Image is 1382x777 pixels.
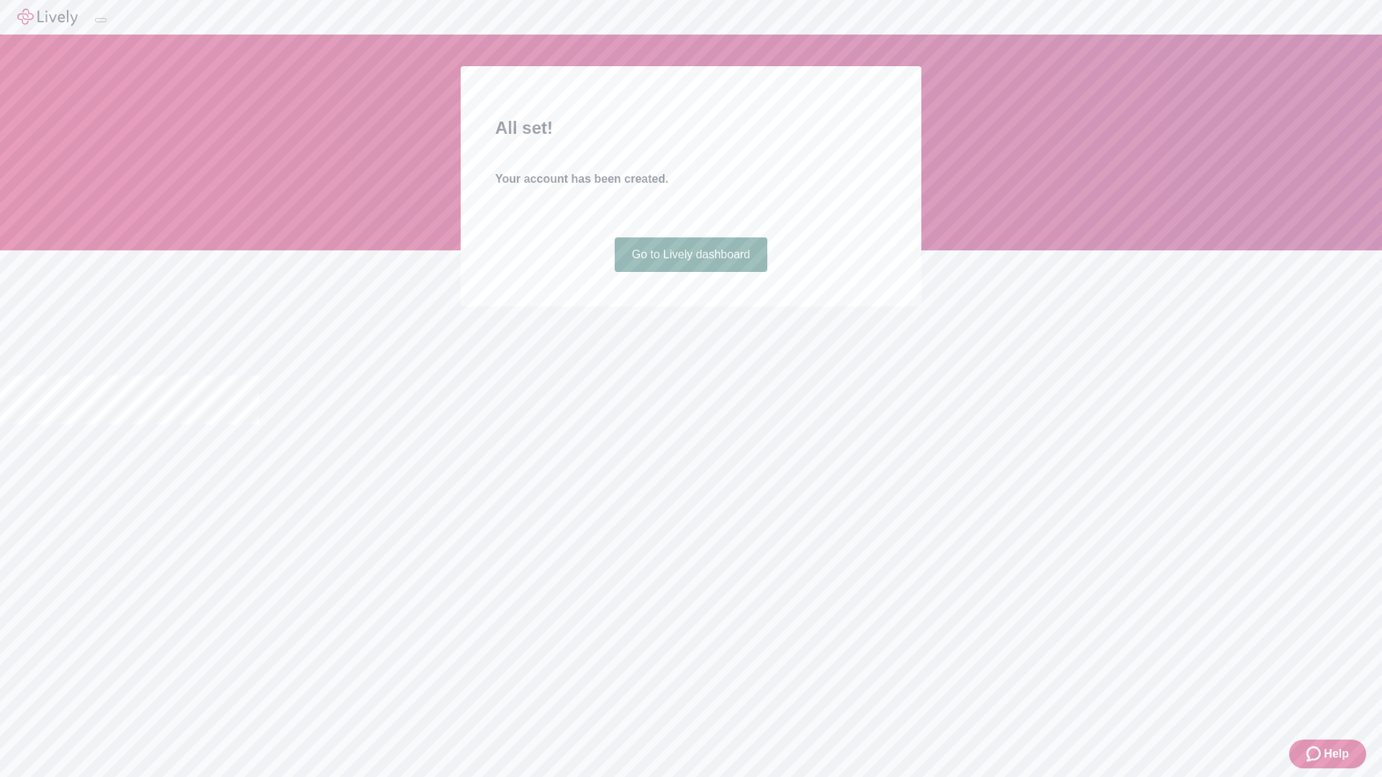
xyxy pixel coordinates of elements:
[95,18,107,22] button: Log out
[495,115,887,141] h2: All set!
[1324,745,1349,763] span: Help
[1289,740,1366,768] button: Zendesk support iconHelp
[17,9,78,26] img: Lively
[495,171,887,188] h4: Your account has been created.
[1306,745,1324,763] svg: Zendesk support icon
[615,237,768,272] a: Go to Lively dashboard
